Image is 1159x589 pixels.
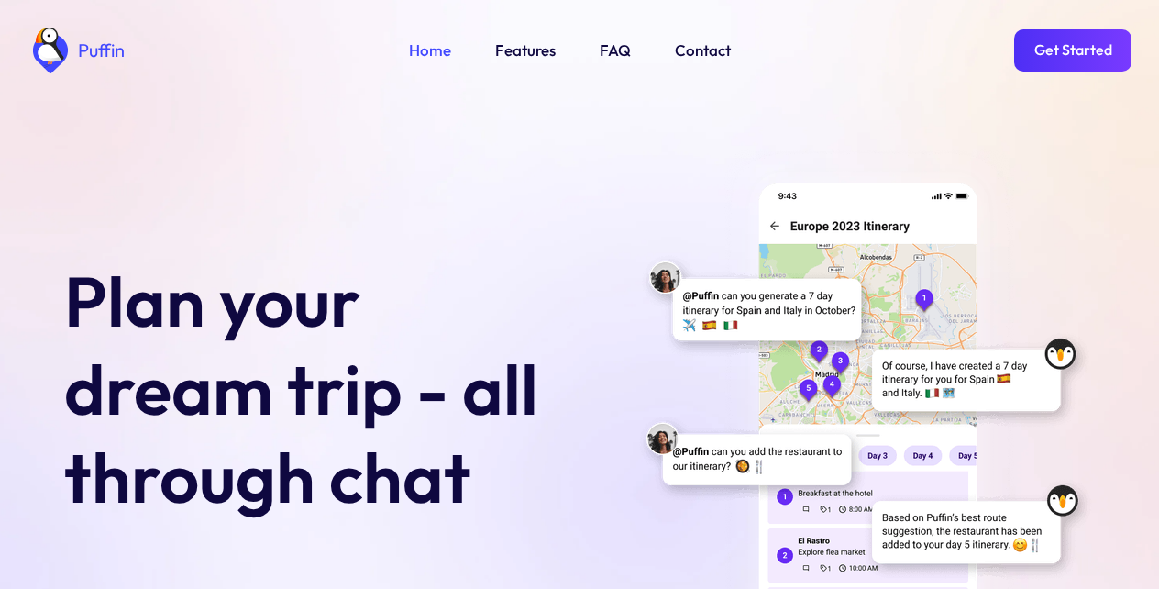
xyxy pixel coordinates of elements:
h1: Plan your dream trip - all through chat [64,257,568,521]
a: Features [495,39,556,62]
a: home [28,28,125,73]
a: FAQ [600,39,631,62]
div: Puffin [73,41,125,60]
a: Home [409,39,451,62]
a: Contact [675,39,731,62]
a: Get Started [1014,29,1131,72]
